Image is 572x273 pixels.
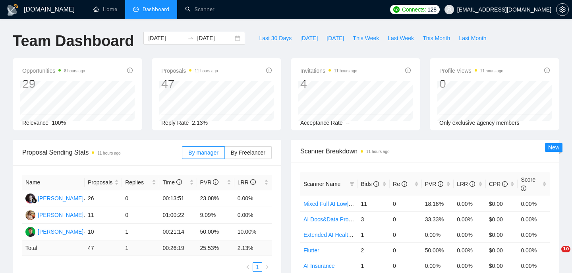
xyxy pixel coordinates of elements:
a: MB[PERSON_NAME] [25,228,83,234]
td: 47 [85,240,122,256]
li: Previous Page [243,262,253,272]
span: Reply Rate [161,120,189,126]
td: 9.09% [197,207,234,224]
span: info-circle [470,181,475,187]
span: filter [348,178,356,190]
button: [DATE] [322,32,348,45]
div: [PERSON_NAME] [38,194,83,203]
a: AV[PERSON_NAME] [25,211,83,218]
td: 1 [357,227,390,242]
span: Opportunities [22,66,85,76]
td: $0.00 [486,196,518,211]
button: This Month [418,32,454,45]
a: AI Docs&Data Processing [303,216,367,223]
td: 50.00% [422,242,454,258]
span: info-circle [502,181,508,187]
span: Profile Views [439,66,503,76]
span: Replies [125,178,150,187]
td: 0.00% [454,227,486,242]
td: 00:13:51 [159,190,197,207]
td: 10 [85,224,122,240]
span: Re [393,181,407,187]
td: $0.00 [486,211,518,227]
a: SS[PERSON_NAME] [25,195,83,201]
img: gigradar-bm.png [31,198,37,203]
td: 0.00% [454,211,486,227]
td: 0.00% [454,242,486,258]
td: 11 [357,196,390,211]
td: Total [22,240,85,256]
div: 4 [300,76,357,91]
td: 0.00% [234,207,272,224]
td: 0.00% [518,227,550,242]
span: Score [521,176,535,192]
span: Bids [361,181,379,187]
input: Start date [148,34,184,43]
span: LRR [457,181,475,187]
span: PVR [200,179,219,186]
td: 0 [390,211,422,227]
time: 8 hours ago [64,69,85,73]
div: 29 [22,76,85,91]
span: dashboard [133,6,139,12]
span: info-circle [373,181,379,187]
span: info-circle [402,181,407,187]
h1: Team Dashboard [13,32,134,50]
span: swap-right [187,35,194,41]
a: setting [556,6,569,13]
span: By Freelancer [231,149,265,156]
span: Last 30 Days [259,34,292,43]
td: 0 [122,190,159,207]
td: 0.00% [454,196,486,211]
div: 47 [161,76,218,91]
span: setting [557,6,568,13]
span: to [187,35,194,41]
button: [DATE] [296,32,322,45]
span: 128 [427,5,436,14]
a: Extended AI Healthcare [303,232,362,238]
td: 26 [85,190,122,207]
span: This Month [423,34,450,43]
time: 11 hours ago [195,69,218,73]
li: Next Page [262,262,272,272]
td: 0 [390,227,422,242]
td: 0 [122,207,159,224]
input: End date [197,34,233,43]
time: 11 hours ago [97,151,120,155]
span: [DATE] [327,34,344,43]
a: homeHome [93,6,117,13]
iframe: Intercom live chat [545,246,564,265]
li: 1 [253,262,262,272]
span: [DATE] [300,34,318,43]
span: Invitations [300,66,357,76]
span: info-circle [176,179,182,185]
span: Last Month [459,34,486,43]
td: 10.00% [234,224,272,240]
span: This Week [353,34,379,43]
a: Mixed Full AI Low|no code|automations [303,201,400,207]
span: Only exclusive agency members [439,120,520,126]
span: info-circle [405,68,411,73]
span: Proposals [88,178,113,187]
td: 3 [357,211,390,227]
span: right [265,265,269,269]
span: info-circle [266,68,272,73]
span: 100% [52,120,66,126]
span: Dashboard [143,6,169,13]
button: left [243,262,253,272]
td: 50.00% [197,224,234,240]
button: Last Month [454,32,491,45]
td: 1 [122,240,159,256]
img: SS [25,194,35,203]
td: 11 [85,207,122,224]
span: info-circle [213,179,218,185]
td: 0.00% [422,227,454,242]
button: This Week [348,32,383,45]
td: 23.08% [197,190,234,207]
button: right [262,262,272,272]
td: 0 [390,196,422,211]
span: Acceptance Rate [300,120,343,126]
time: 11 hours ago [480,69,503,73]
span: info-circle [127,68,133,73]
span: Time [162,179,182,186]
